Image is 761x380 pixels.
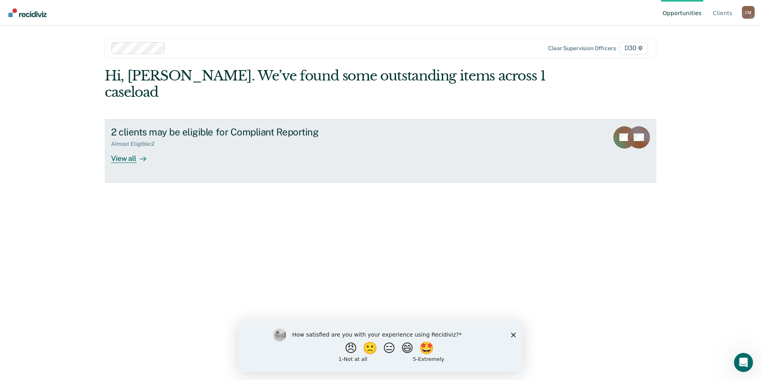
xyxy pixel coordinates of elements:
[238,321,523,372] iframe: Survey by Kim from Recidiviz
[111,126,390,138] div: 2 clients may be eligible for Compliant Reporting
[111,141,161,147] div: Almost Eligible : 2
[105,119,656,182] a: 2 clients may be eligible for Compliant ReportingAlmost Eligible:2View all
[619,42,648,55] span: D30
[742,6,755,19] div: C M
[8,8,47,17] img: Recidiviz
[742,6,755,19] button: Profile dropdown button
[111,147,156,163] div: View all
[105,68,546,100] div: Hi, [PERSON_NAME]. We’ve found some outstanding items across 1 caseload
[734,353,753,372] iframe: Intercom live chat
[548,45,616,52] div: Clear supervision officers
